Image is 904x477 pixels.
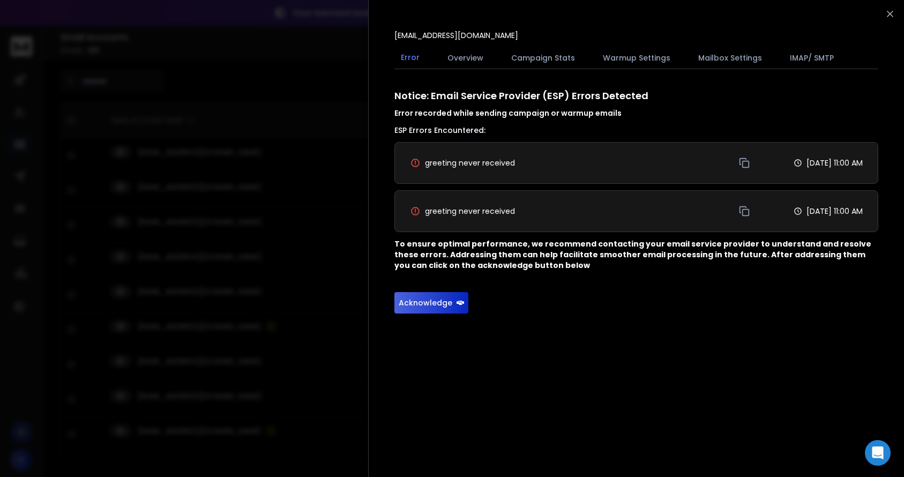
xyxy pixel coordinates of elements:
[394,108,878,118] h4: Error recorded while sending campaign or warmup emails
[865,440,891,466] div: Open Intercom Messenger
[394,30,518,41] p: [EMAIL_ADDRESS][DOMAIN_NAME]
[394,238,878,271] p: To ensure optimal performance, we recommend contacting your email service provider to understand ...
[394,125,878,136] h3: ESP Errors Encountered:
[783,46,840,70] button: IMAP/ SMTP
[806,206,863,217] p: [DATE] 11:00 AM
[692,46,768,70] button: Mailbox Settings
[394,292,468,314] button: Acknowledge
[505,46,581,70] button: Campaign Stats
[425,158,515,168] span: greeting never received
[441,46,490,70] button: Overview
[806,158,863,168] p: [DATE] 11:00 AM
[394,46,426,70] button: Error
[596,46,677,70] button: Warmup Settings
[425,206,515,217] span: greeting never received
[394,88,878,118] h1: Notice: Email Service Provider (ESP) Errors Detected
